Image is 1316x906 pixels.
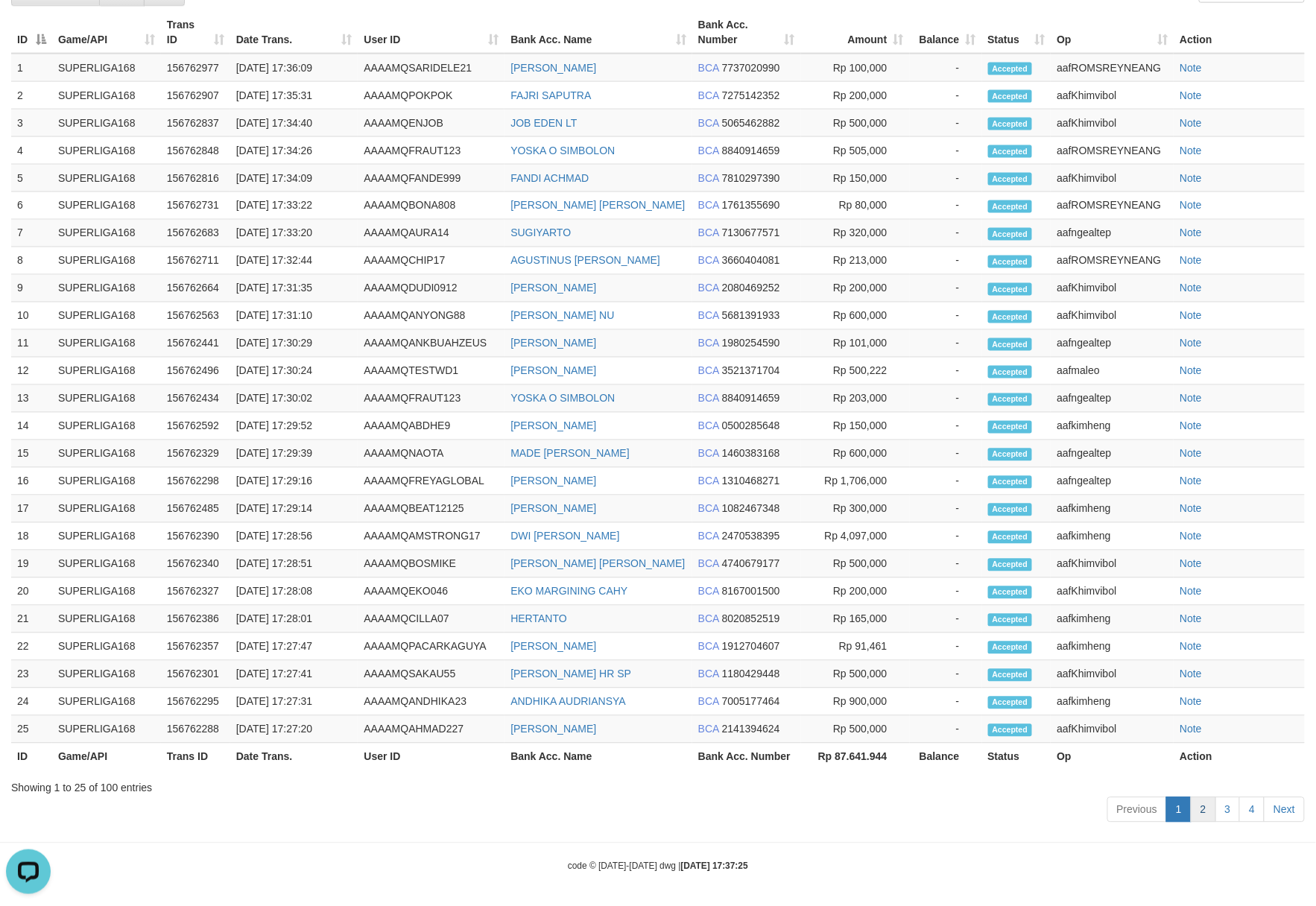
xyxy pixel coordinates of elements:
[722,338,780,349] span: Copy 1980254590 to clipboard
[801,137,910,165] td: Rp 505,000
[910,385,982,413] td: -
[510,530,619,542] a: DWI [PERSON_NAME]
[910,358,982,385] td: -
[1051,275,1174,302] td: aafKhimvibol
[1180,365,1202,377] a: Note
[510,723,596,735] a: [PERSON_NAME]
[801,302,910,330] td: Rp 600,000
[358,110,504,137] td: AAAAMQENJOB
[52,606,161,633] td: SUPERLIGA168
[161,523,230,551] td: 156762390
[510,420,596,432] a: [PERSON_NAME]
[988,173,1033,186] span: Accepted
[358,413,504,440] td: AAAAMQABDHE9
[910,330,982,358] td: -
[722,89,780,101] span: Copy 7275142352 to clipboard
[698,365,719,377] span: BCA
[910,247,982,275] td: -
[910,220,982,247] td: -
[52,220,161,247] td: SUPERLIGA168
[230,192,358,220] td: [DATE] 17:33:22
[910,302,982,330] td: -
[722,586,780,598] span: Copy 8167001500 to clipboard
[510,503,596,515] a: [PERSON_NAME]
[1180,89,1202,101] a: Note
[1051,54,1174,82] td: aafROMSREYNEANG
[988,504,1033,516] span: Accepted
[698,558,719,570] span: BCA
[230,11,358,54] th: Date Trans.: activate to sort column ascending
[988,338,1033,351] span: Accepted
[698,89,719,101] span: BCA
[161,440,230,468] td: 156762329
[11,495,52,523] td: 17
[1051,330,1174,358] td: aafngealtep
[988,366,1033,378] span: Accepted
[982,11,1051,54] th: Status: activate to sort column ascending
[230,54,358,82] td: [DATE] 17:36:09
[230,523,358,551] td: [DATE] 17:28:56
[801,247,910,275] td: Rp 213,000
[910,137,982,165] td: -
[230,551,358,578] td: [DATE] 17:28:51
[698,420,719,432] span: BCA
[910,551,982,578] td: -
[510,227,571,239] a: SUGIYARTO
[358,385,504,413] td: AAAAMQFRAUT123
[11,110,52,137] td: 3
[6,6,51,51] button: Open LiveChat chat widget
[52,578,161,606] td: SUPERLIGA168
[11,247,52,275] td: 8
[230,302,358,330] td: [DATE] 17:31:10
[1180,227,1202,239] a: Note
[11,220,52,247] td: 7
[510,282,596,294] a: [PERSON_NAME]
[1180,641,1202,653] a: Note
[1051,495,1174,523] td: aafkimheng
[1051,11,1174,54] th: Op: activate to sort column ascending
[52,275,161,302] td: SUPERLIGA168
[358,11,504,54] th: User ID: activate to sort column ascending
[910,578,982,606] td: -
[801,275,910,302] td: Rp 200,000
[161,165,230,192] td: 156762816
[801,358,910,385] td: Rp 500,222
[801,220,910,247] td: Rp 320,000
[11,606,52,633] td: 21
[11,11,52,54] th: ID: activate to sort column descending
[988,200,1033,213] span: Accepted
[910,523,982,551] td: -
[161,137,230,165] td: 156762848
[801,165,910,192] td: Rp 150,000
[52,385,161,413] td: SUPERLIGA168
[11,468,52,495] td: 16
[988,63,1033,75] span: Accepted
[11,165,52,192] td: 5
[1051,110,1174,137] td: aafKhimvibol
[722,503,780,515] span: Copy 1082467348 to clipboard
[910,110,982,137] td: -
[510,613,566,625] a: HERTANTO
[230,220,358,247] td: [DATE] 17:33:20
[358,468,504,495] td: AAAAMQFREYAGLOBAL
[722,310,780,322] span: Copy 5681391933 to clipboard
[722,613,780,625] span: Copy 8020852519 to clipboard
[510,641,596,653] a: [PERSON_NAME]
[11,523,52,551] td: 18
[988,393,1033,406] span: Accepted
[161,192,230,220] td: 156762731
[1180,62,1202,74] a: Note
[698,282,719,294] span: BCA
[1051,358,1174,385] td: aafmaleo
[1180,420,1202,432] a: Note
[230,110,358,137] td: [DATE] 17:34:40
[510,475,596,487] a: [PERSON_NAME]
[801,523,910,551] td: Rp 4,097,000
[1051,220,1174,247] td: aafngealtep
[161,606,230,633] td: 156762386
[722,530,780,542] span: Copy 2470538395 to clipboard
[52,110,161,137] td: SUPERLIGA168
[161,468,230,495] td: 156762298
[1180,723,1202,735] a: Note
[230,165,358,192] td: [DATE] 17:34:09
